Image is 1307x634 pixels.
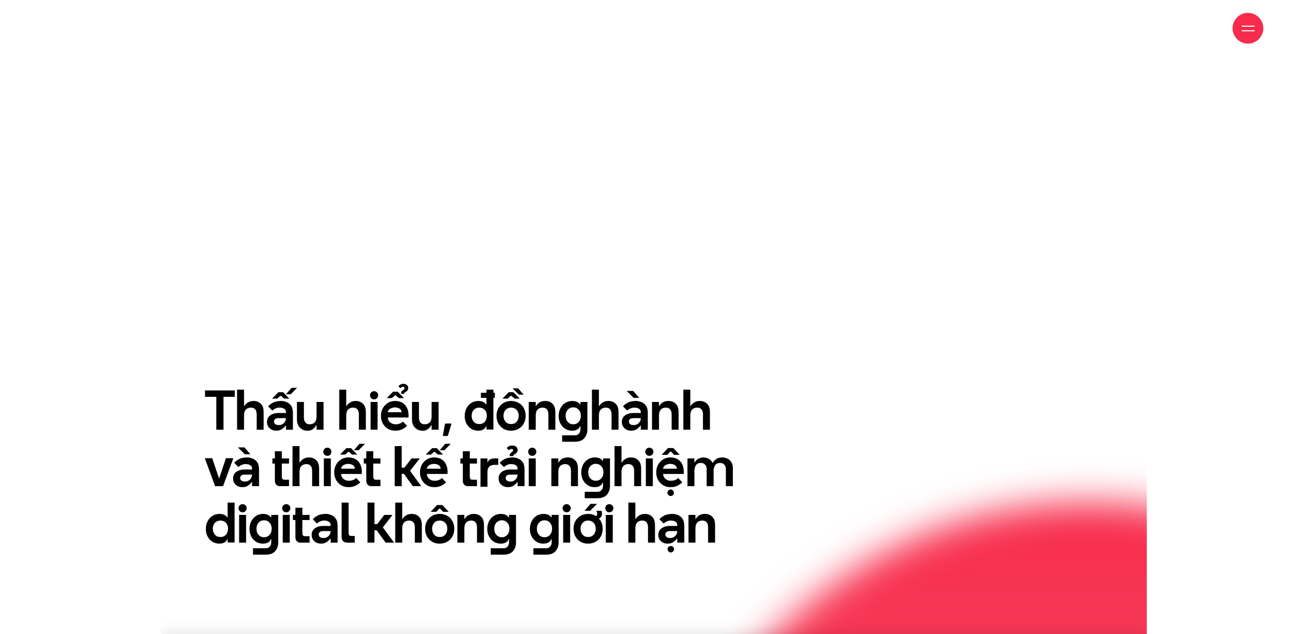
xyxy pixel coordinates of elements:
en: g [557,372,589,449]
en: g [528,485,560,562]
en: g [486,485,518,562]
h1: Thấu hiểu, đồn hành và thiết kế trải n hiệm di ital khôn iới hạn [204,382,769,551]
en: g [580,428,612,505]
en: g [248,485,280,562]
